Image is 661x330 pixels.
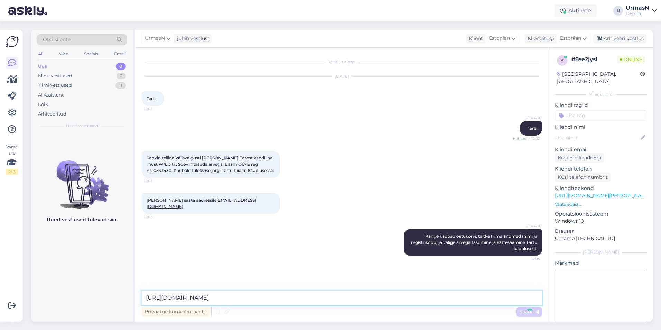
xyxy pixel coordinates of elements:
span: 12:03 [144,178,170,183]
div: Vaata siia [6,144,18,175]
div: juhib vestlust [174,35,210,42]
div: UrmasN [626,5,649,11]
span: 12:04 [144,214,170,219]
p: Kliendi telefon [555,165,647,173]
span: Estonian [560,35,581,42]
span: 8 [561,58,564,63]
span: 12:02 [144,106,170,111]
div: Aktiivne [555,4,597,17]
span: Online [617,56,645,63]
div: Vestlus algas [142,59,542,65]
span: Soovin tellida Välisvalgusti [PERSON_NAME] Forest kandiline must W/L 3 tk. Soovin tasuda arvega, ... [147,155,274,173]
a: UrmasNDecora [626,5,657,16]
input: Lisa nimi [555,134,639,141]
p: Kliendi email [555,146,647,153]
div: Kõik [38,101,48,108]
div: Arhiveeri vestlus [593,34,646,43]
div: 2 [117,73,126,80]
p: Kliendi nimi [555,123,647,131]
p: Windows 10 [555,218,647,225]
div: AI Assistent [38,92,64,99]
div: [PERSON_NAME] [555,249,647,255]
p: Vaata edasi ... [555,201,647,208]
span: [PERSON_NAME] saata aadressile [147,198,256,209]
div: Arhiveeritud [38,111,66,118]
div: Email [113,49,127,58]
span: UrmasN [145,35,165,42]
div: Kliendi info [555,91,647,98]
div: Klient [466,35,483,42]
div: Uus [38,63,47,70]
span: UrmasN [514,116,540,121]
div: Minu vestlused [38,73,72,80]
p: Kliendi tag'id [555,102,647,109]
p: Klienditeekond [555,185,647,192]
div: 0 [116,63,126,70]
div: Küsi meiliaadressi [555,153,604,163]
div: Socials [83,49,100,58]
div: Decora [626,11,649,16]
span: 12:05 [514,256,540,262]
div: [DATE] [142,73,542,80]
div: All [37,49,45,58]
span: Tere. [147,96,156,101]
p: Märkmed [555,259,647,267]
span: Otsi kliente [43,36,71,43]
div: 2 / 3 [6,169,18,175]
span: Tere! [528,126,537,131]
div: # 8se2jysl [571,55,617,64]
div: Web [58,49,70,58]
div: Küsi telefoninumbrit [555,173,611,182]
div: 11 [115,82,126,89]
p: Chrome [TECHNICAL_ID] [555,235,647,242]
span: Estonian [489,35,510,42]
div: Klienditugi [525,35,554,42]
span: Uued vestlused [66,123,98,129]
p: Uued vestlused tulevad siia. [47,216,118,223]
span: UrmasN [514,223,540,229]
div: [GEOGRAPHIC_DATA], [GEOGRAPHIC_DATA] [557,71,640,85]
span: Nähtud ✓ 12:02 [513,136,540,141]
span: Pange kaubad ostukorvi, täitke firma andmed (nimi ja registrikood) ja valige arvega tasumine ja k... [411,233,538,251]
input: Lisa tag [555,110,647,121]
p: Operatsioonisüsteem [555,210,647,218]
img: No chats [31,148,133,210]
img: Askly Logo [6,35,19,48]
div: Tiimi vestlused [38,82,72,89]
p: Brauser [555,228,647,235]
div: U [613,6,623,16]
